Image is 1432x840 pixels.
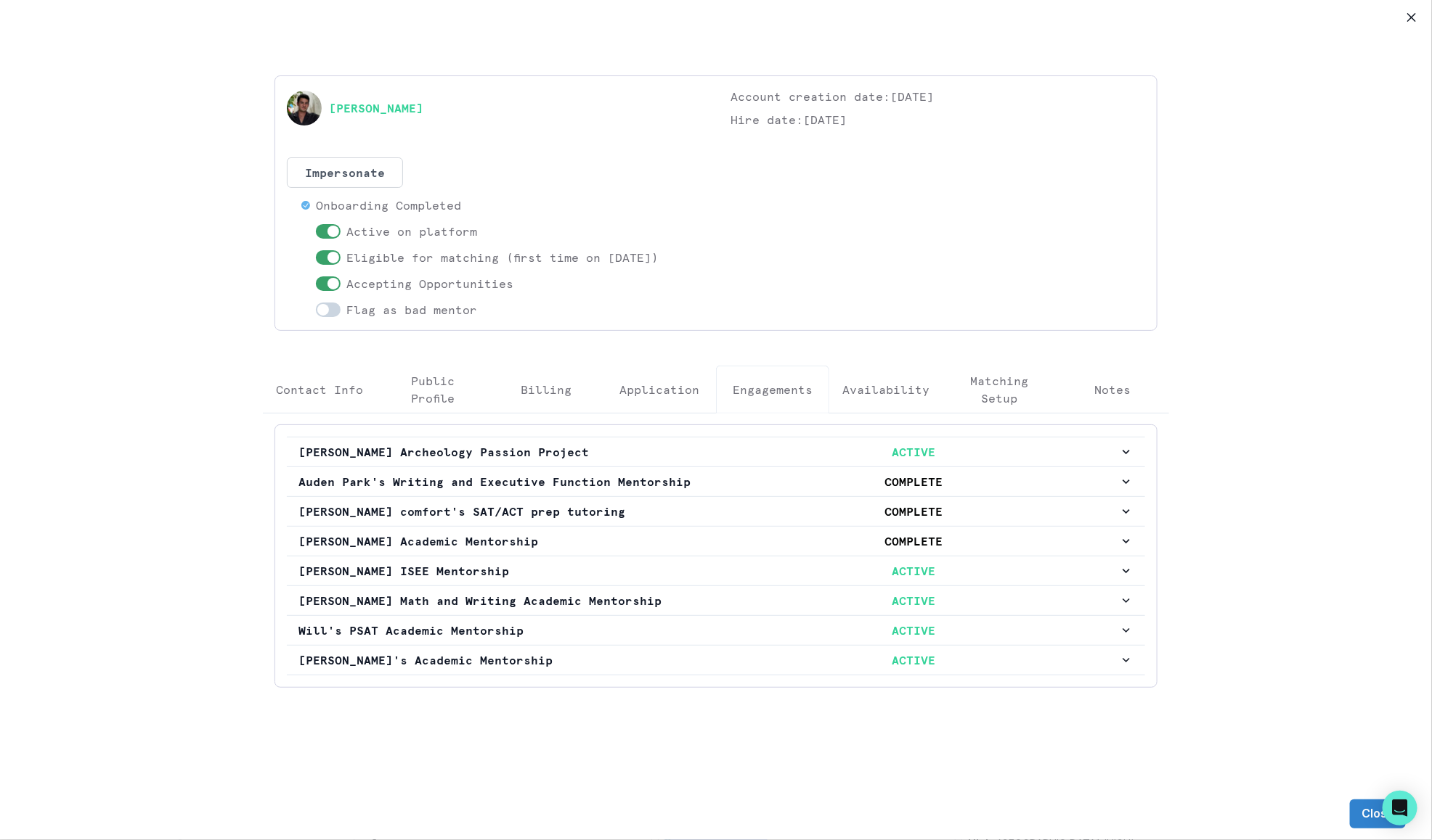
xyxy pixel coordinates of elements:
button: Close [1350,799,1406,828]
p: Contact Info [276,381,363,398]
button: Impersonate [287,157,403,188]
p: Availability [842,381,929,398]
p: ACTIVE [709,562,1119,580]
p: Application [619,381,699,398]
button: [PERSON_NAME]'s Academic MentorshipACTIVE [287,646,1145,675]
p: ACTIVE [709,592,1119,609]
p: [PERSON_NAME] comfort's SAT/ACT prep tutoring [298,503,709,520]
p: Account creation date: [DATE] [731,88,1145,105]
p: Matching Setup [955,372,1044,407]
p: Hire date: [DATE] [731,111,1145,128]
p: Onboarding Completed [316,197,461,214]
button: [PERSON_NAME] Archeology Passion ProjectACTIVE [287,437,1145,466]
p: Engagements [733,381,813,398]
p: [PERSON_NAME]'s Academic Mentorship [298,651,709,669]
p: [PERSON_NAME] Math and Writing Academic Mentorship [298,592,709,609]
p: Notes [1094,381,1131,398]
p: [PERSON_NAME] Archeology Passion Project [298,443,709,461]
p: [PERSON_NAME] Academic Mentorship [298,532,709,550]
p: ACTIVE [709,622,1119,639]
p: COMPLETE [709,473,1119,490]
p: COMPLETE [709,503,1119,520]
p: Accepting Opportunities [346,275,513,292]
p: Billing [521,381,571,398]
p: Will's PSAT Academic Mentorship [298,622,709,639]
p: Active on platform [346,223,477,240]
p: Eligible for matching (first time on [DATE]) [346,249,659,266]
button: [PERSON_NAME] Math and Writing Academic MentorshipACTIVE [287,586,1145,615]
p: Auden Park's Writing and Executive Function Mentorship [298,473,709,490]
p: [PERSON_NAME] ISEE Mentorship [298,562,709,580]
button: [PERSON_NAME] Academic MentorshipCOMPLETE [287,527,1145,556]
button: [PERSON_NAME] comfort's SAT/ACT prep tutoringCOMPLETE [287,497,1145,526]
p: COMPLETE [709,532,1119,550]
button: Will's PSAT Academic MentorshipACTIVE [287,616,1145,645]
p: Flag as bad mentor [346,301,477,318]
p: Public Profile [388,372,477,407]
p: ACTIVE [709,651,1119,669]
p: ACTIVE [709,443,1119,461]
button: [PERSON_NAME] ISEE MentorshipACTIVE [287,556,1145,585]
div: Open Intercom Messenger [1383,791,1417,825]
a: [PERSON_NAME] [329,99,423,117]
button: Close [1400,6,1423,29]
button: Auden Park's Writing and Executive Function MentorshipCOMPLETE [287,467,1145,496]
